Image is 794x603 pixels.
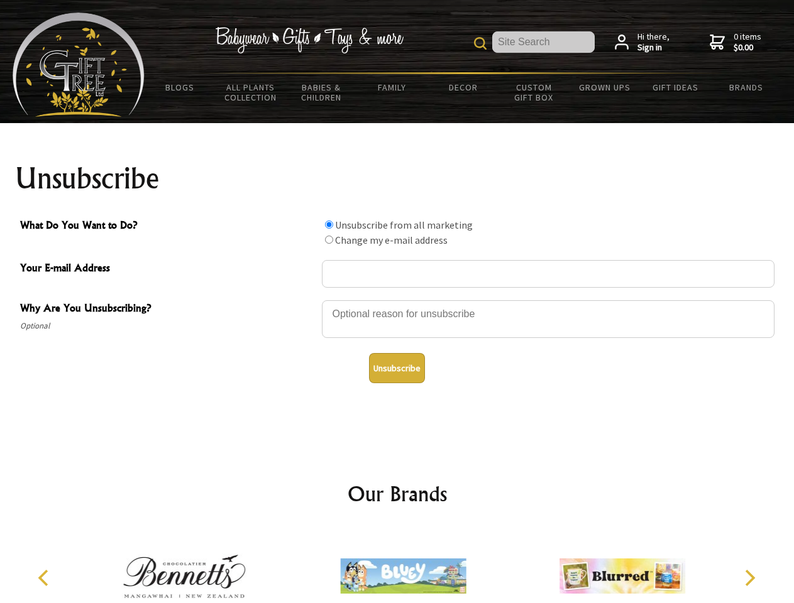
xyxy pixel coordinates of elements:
span: What Do You Want to Do? [20,217,316,236]
a: Gift Ideas [640,74,711,100]
button: Unsubscribe [369,353,425,383]
span: Your E-mail Address [20,260,316,278]
span: Optional [20,318,316,334]
input: Site Search [492,31,595,53]
img: product search [474,37,487,50]
span: Why Are You Unsubscribing? [20,300,316,318]
a: Hi there,Sign in [615,31,670,53]
span: Hi there, [637,31,670,53]
input: What Do You Want to Do? [325,236,333,244]
a: Grown Ups [569,74,640,100]
img: Babyware - Gifts - Toys and more... [13,13,145,117]
strong: $0.00 [734,42,761,53]
h1: Unsubscribe [15,163,780,193]
label: Change my e-mail address [335,234,448,246]
label: Unsubscribe from all marketing [335,219,473,231]
button: Previous [31,564,59,592]
button: Next [736,564,763,592]
textarea: Why Are You Unsubscribing? [322,300,775,338]
a: Family [357,74,428,100]
a: Babies & Children [286,74,357,111]
a: Brands [711,74,782,100]
span: 0 items [734,31,761,53]
a: BLOGS [145,74,216,100]
a: All Plants Collection [216,74,287,111]
a: Decor [427,74,499,100]
a: Custom Gift Box [499,74,570,111]
strong: Sign in [637,42,670,53]
input: What Do You Want to Do? [325,220,333,229]
h2: Our Brands [25,479,769,509]
img: Babywear - Gifts - Toys & more [215,27,404,53]
input: Your E-mail Address [322,260,775,288]
a: 0 items$0.00 [710,31,761,53]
